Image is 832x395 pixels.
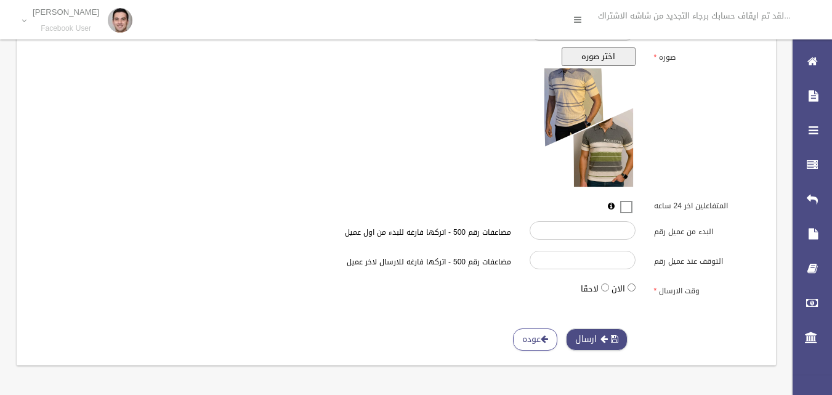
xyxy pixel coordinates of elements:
img: معاينه الصوره [542,66,636,189]
small: Facebook User [33,24,99,33]
button: اختر صوره [562,47,636,66]
h6: مضاعفات رقم 500 - اتركها فارغه للارسال لاخر عميل [219,258,511,266]
label: الان [612,282,625,296]
label: لاحقا [581,282,599,296]
a: عوده [513,328,557,351]
button: ارسال [566,328,628,351]
p: [PERSON_NAME] [33,7,99,17]
label: المتفاعلين اخر 24 ساعه [645,196,769,213]
label: وقت الارسال [645,281,769,298]
label: صوره [645,47,769,65]
label: التوقف عند عميل رقم [645,251,769,268]
h6: مضاعفات رقم 500 - اتركها فارغه للبدء من اول عميل [219,229,511,237]
label: البدء من عميل رقم [645,221,769,238]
